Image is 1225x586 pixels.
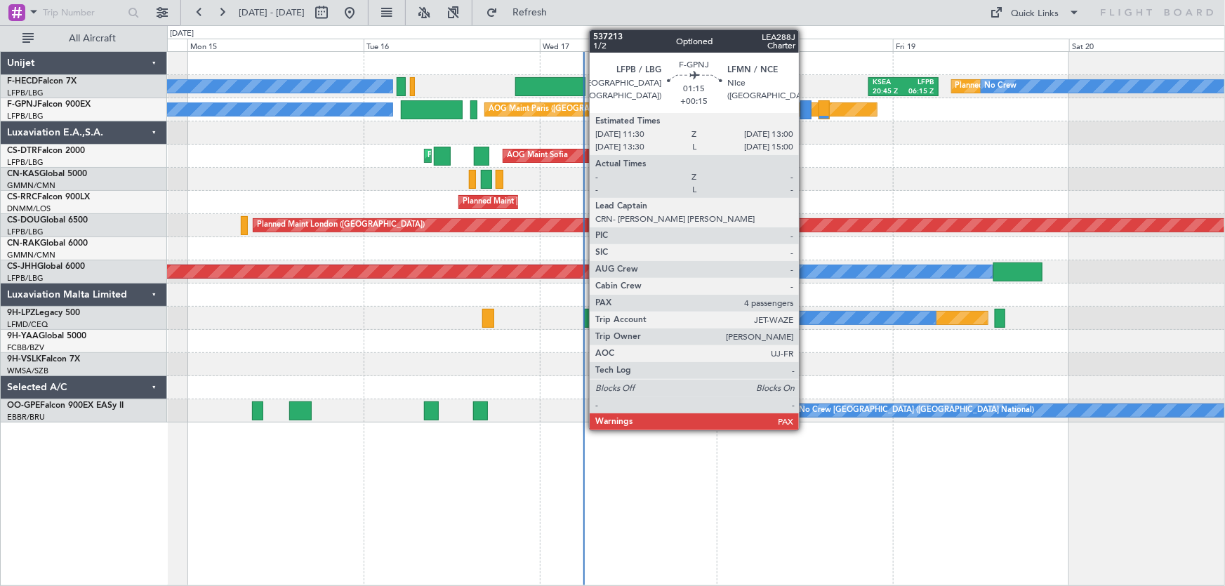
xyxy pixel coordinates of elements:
[7,111,44,121] a: LFPB/LBG
[7,355,80,364] a: 9H-VSLKFalcon 7X
[1012,7,1059,21] div: Quick Links
[489,99,636,120] div: AOG Maint Paris ([GEOGRAPHIC_DATA])
[873,87,903,97] div: 20:45 Z
[7,204,51,214] a: DNMM/LOS
[7,147,85,155] a: CS-DTRFalcon 2000
[7,77,38,86] span: F-HECD
[7,193,37,201] span: CS-RRC
[37,34,148,44] span: All Aircraft
[903,78,934,88] div: LFPB
[540,39,716,51] div: Wed 17
[501,8,559,18] span: Refresh
[507,145,568,166] div: AOG Maint Sofia
[15,27,152,50] button: All Aircraft
[7,355,41,364] span: 9H-VSLK
[463,192,684,213] div: Planned Maint [GEOGRAPHIC_DATA] ([GEOGRAPHIC_DATA])
[7,100,37,109] span: F-GPNJ
[7,319,48,330] a: LFMD/CEQ
[7,309,80,317] a: 9H-LPZLegacy 500
[7,77,77,86] a: F-HECDFalcon 7X
[7,193,90,201] a: CS-RRCFalcon 900LX
[7,216,40,225] span: CS-DOU
[428,145,500,166] div: Planned Maint Sofia
[43,2,124,23] input: Trip Number
[955,76,1177,97] div: Planned Maint [GEOGRAPHIC_DATA] ([GEOGRAPHIC_DATA])
[985,76,1017,97] div: No Crew
[799,400,1034,421] div: No Crew [GEOGRAPHIC_DATA] ([GEOGRAPHIC_DATA] National)
[7,100,91,109] a: F-GPNJFalcon 900EX
[479,1,564,24] button: Refresh
[873,78,903,88] div: KSEA
[7,332,86,340] a: 9H-YAAGlobal 5000
[7,227,44,237] a: LFPB/LBG
[7,147,37,155] span: CS-DTR
[364,39,540,51] div: Tue 16
[7,239,88,248] a: CN-RAKGlobal 6000
[7,216,88,225] a: CS-DOUGlobal 6500
[7,366,48,376] a: WMSA/SZB
[7,412,45,422] a: EBBR/BRU
[984,1,1087,24] button: Quick Links
[7,401,124,410] a: OO-GPEFalcon 900EX EASy II
[7,250,55,260] a: GMMN/CMN
[676,307,708,328] div: No Crew
[7,88,44,98] a: LFPB/LBG
[7,262,85,271] a: CS-JHHGlobal 6000
[7,170,39,178] span: CN-KAS
[7,401,40,410] span: OO-GPE
[7,342,44,353] a: FCBB/BZV
[7,273,44,284] a: LFPB/LBG
[7,309,35,317] span: 9H-LPZ
[717,39,893,51] div: Thu 18
[239,6,305,19] span: [DATE] - [DATE]
[257,215,425,236] div: Planned Maint London ([GEOGRAPHIC_DATA])
[617,307,816,328] div: Planned [GEOGRAPHIC_DATA] ([GEOGRAPHIC_DATA])
[187,39,364,51] div: Mon 15
[903,87,934,97] div: 06:15 Z
[7,239,40,248] span: CN-RAK
[893,39,1069,51] div: Fri 19
[7,332,39,340] span: 9H-YAA
[7,170,87,178] a: CN-KASGlobal 5000
[170,28,194,40] div: [DATE]
[7,157,44,168] a: LFPB/LBG
[7,262,37,271] span: CS-JHH
[7,180,55,191] a: GMMN/CMN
